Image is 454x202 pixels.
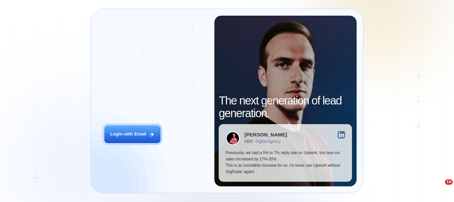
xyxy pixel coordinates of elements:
div: CEO [244,139,253,144]
p: Previously, we had a 5% to 7% reply rate on Upwork, but now our sales increased by 17%-20%. This ... [226,150,345,175]
div: [PERSON_NAME] [244,132,287,137]
div: Digital Agency [256,139,281,144]
iframe: Intercom live chat [431,179,447,195]
div: Login with Email [110,131,146,137]
span: 10 [445,179,453,185]
h2: The next generation of lead generation. [219,95,352,119]
button: Login with Email [104,125,161,143]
